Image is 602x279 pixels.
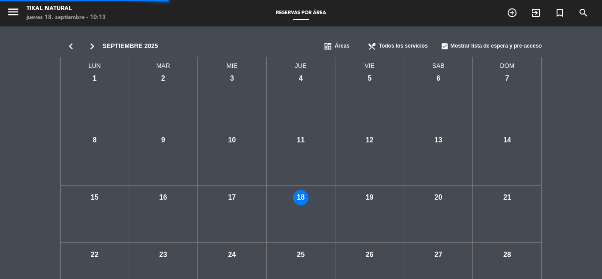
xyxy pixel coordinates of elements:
[26,4,106,13] div: Tikal Natural
[362,247,377,263] div: 26
[271,11,331,15] span: Reservas por área
[156,247,171,263] div: 23
[60,40,82,52] i: chevron_left
[293,247,308,263] div: 25
[379,42,427,51] span: Todos los servicios
[224,133,240,148] div: 10
[156,190,171,205] div: 16
[499,247,515,263] div: 28
[404,57,473,71] span: SAB
[362,190,377,205] div: 19
[293,133,308,148] div: 11
[26,13,106,22] div: jueves 18. septiembre - 10:13
[499,190,515,205] div: 21
[531,7,541,18] i: exit_to_app
[554,7,565,18] i: turned_in_not
[60,57,129,71] span: LUN
[87,71,102,86] div: 1
[578,7,589,18] i: search
[293,71,308,86] div: 4
[362,133,377,148] div: 12
[441,42,449,50] span: check_box
[473,57,542,71] span: DOM
[267,57,335,71] span: JUE
[499,133,515,148] div: 14
[323,42,332,51] span: dashboard
[431,247,446,263] div: 27
[362,71,377,86] div: 5
[87,133,102,148] div: 8
[431,190,446,205] div: 20
[224,71,240,86] div: 3
[507,7,517,18] i: add_circle_outline
[198,57,267,71] span: MIE
[7,5,20,22] button: menu
[368,42,376,51] span: restaurant_menu
[103,41,158,51] span: septiembre 2025
[334,42,349,51] span: Áreas
[335,57,404,71] span: VIE
[87,247,102,263] div: 22
[499,71,515,86] div: 7
[129,57,198,71] span: MAR
[431,133,446,148] div: 13
[156,133,171,148] div: 9
[87,190,102,205] div: 15
[431,71,446,86] div: 6
[441,37,542,55] div: Mostrar lista de espera y pre-acceso
[82,40,103,52] i: chevron_right
[156,71,171,86] div: 2
[224,190,240,205] div: 17
[224,247,240,263] div: 24
[7,5,20,19] i: menu
[293,190,308,205] div: 18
